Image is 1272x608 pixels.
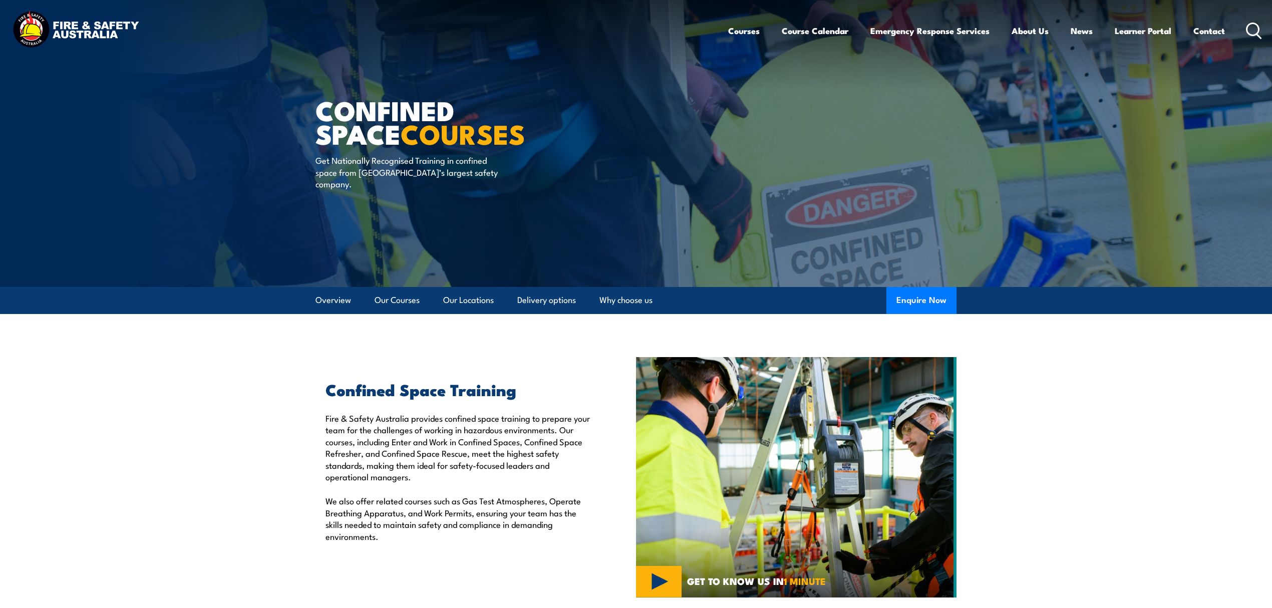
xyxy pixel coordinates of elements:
a: About Us [1012,18,1049,44]
p: Fire & Safety Australia provides confined space training to prepare your team for the challenges ... [326,412,590,482]
a: News [1071,18,1093,44]
h1: Confined Space [315,98,563,145]
a: Overview [315,287,351,314]
a: Contact [1193,18,1225,44]
p: Get Nationally Recognised Training in confined space from [GEOGRAPHIC_DATA]’s largest safety comp... [315,154,498,189]
button: Enquire Now [886,287,957,314]
img: Confined Space Courses Australia [636,357,957,597]
a: Emergency Response Services [870,18,990,44]
a: Our Courses [375,287,420,314]
a: Course Calendar [782,18,848,44]
a: Why choose us [599,287,653,314]
a: Delivery options [517,287,576,314]
p: We also offer related courses such as Gas Test Atmospheres, Operate Breathing Apparatus, and Work... [326,495,590,542]
span: GET TO KNOW US IN [687,576,826,585]
a: Our Locations [443,287,494,314]
strong: COURSES [401,112,525,154]
a: Courses [728,18,760,44]
strong: 1 MINUTE [784,573,826,588]
h2: Confined Space Training [326,382,590,396]
a: Learner Portal [1115,18,1171,44]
